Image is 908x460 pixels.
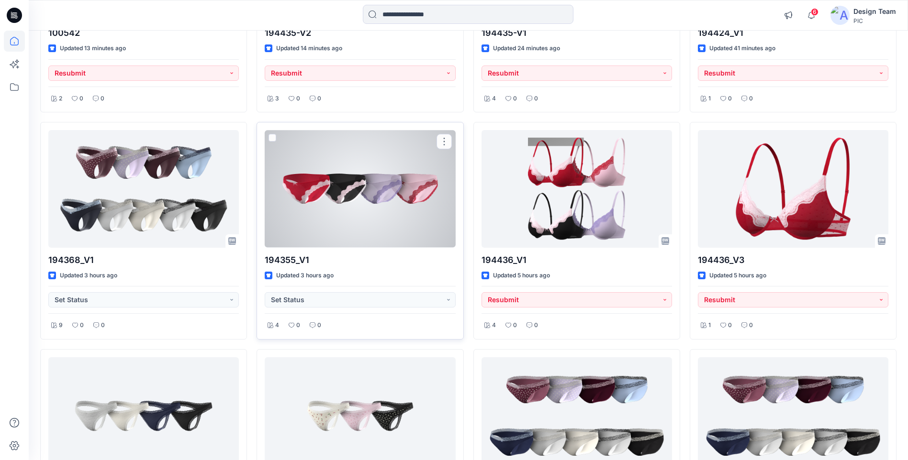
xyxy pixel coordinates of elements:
a: 194368_V1 [48,130,239,247]
p: 0 [534,320,538,330]
p: 4 [275,320,279,330]
p: 1 [708,320,711,330]
p: 0 [296,320,300,330]
p: 194436_V1 [482,253,672,267]
p: 0 [317,320,321,330]
p: 1 [708,94,711,104]
a: 194436_V1 [482,130,672,247]
p: Updated 13 minutes ago [60,44,126,54]
a: 194355_V1 [265,130,455,247]
p: 0 [79,94,83,104]
p: 0 [749,94,753,104]
p: Updated 5 hours ago [709,271,766,281]
p: 0 [296,94,300,104]
p: 0 [728,320,732,330]
p: 2 [59,94,62,104]
span: 6 [811,8,818,16]
img: avatar [830,6,850,25]
a: 194436_V3 [698,130,888,247]
p: 194355_V1 [265,253,455,267]
p: Updated 14 minutes ago [276,44,342,54]
p: 0 [534,94,538,104]
p: 0 [101,320,105,330]
p: Updated 41 minutes ago [709,44,775,54]
p: Updated 24 minutes ago [493,44,560,54]
p: 194436_V3 [698,253,888,267]
p: Updated 5 hours ago [493,271,550,281]
p: 4 [492,320,496,330]
p: 0 [80,320,84,330]
p: 0 [728,94,732,104]
div: Design Team [853,6,896,17]
div: PIC [853,17,896,24]
p: 4 [492,94,496,104]
p: 194424_V1 [698,26,888,40]
p: 0 [749,320,753,330]
p: 0 [317,94,321,104]
p: Updated 3 hours ago [276,271,334,281]
p: 0 [101,94,104,104]
p: 3 [275,94,279,104]
p: 194435-V1 [482,26,672,40]
p: 0 [513,94,517,104]
p: 194368_V1 [48,253,239,267]
p: 0 [513,320,517,330]
p: 100542 [48,26,239,40]
p: 194435-V2 [265,26,455,40]
p: Updated 3 hours ago [60,271,117,281]
p: 9 [59,320,63,330]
